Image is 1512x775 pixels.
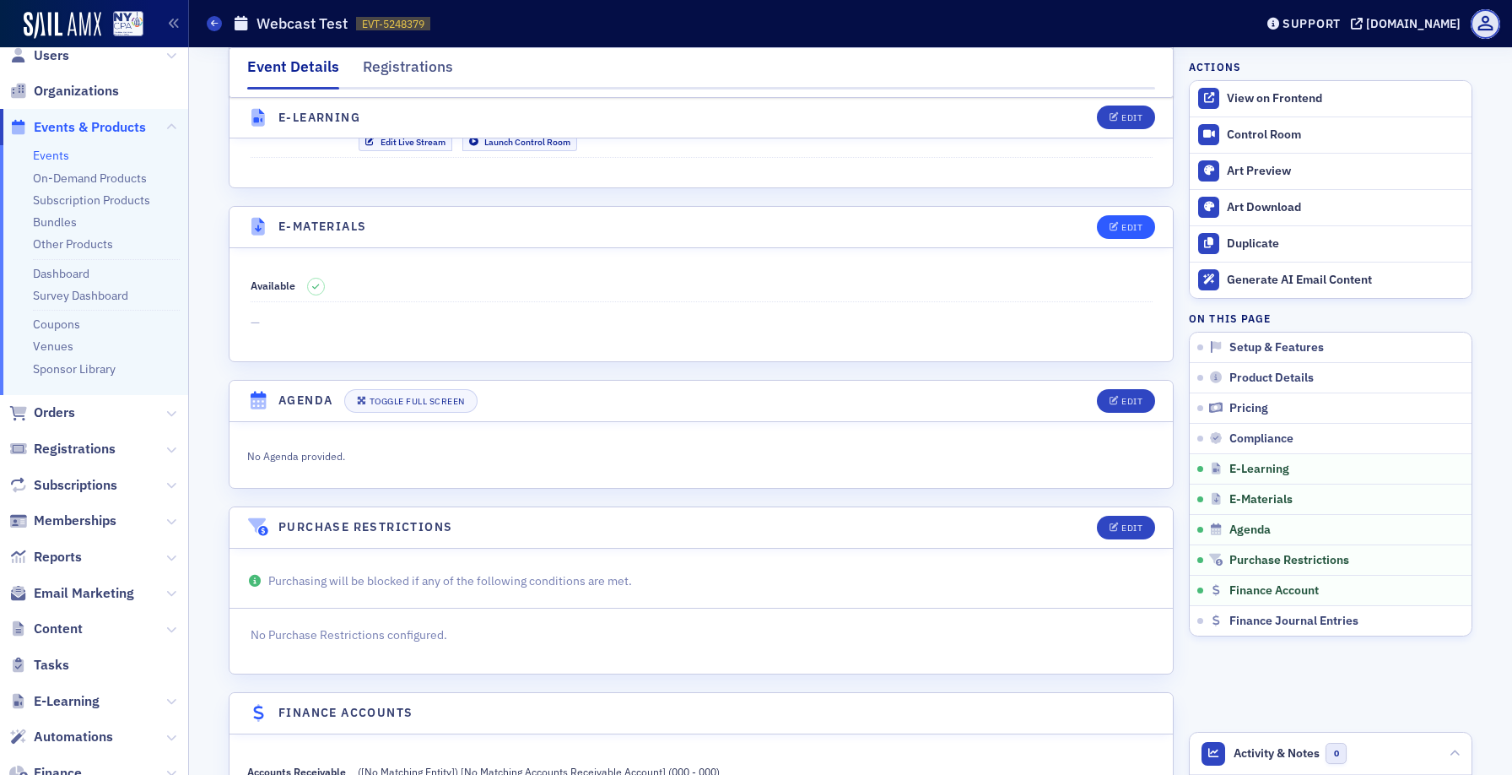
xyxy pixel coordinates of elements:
a: Content [9,620,83,638]
span: 0 [1326,743,1347,764]
span: Tasks [34,656,69,675]
div: Control Room [1227,127,1463,143]
a: Registrations [9,440,116,458]
div: View on Frontend [1227,91,1463,106]
a: Edit Live Stream [359,133,452,151]
div: Generate AI Email Content [1227,273,1463,288]
a: Subscription Products [33,192,150,208]
span: Pricing [1229,401,1268,416]
h4: E-Materials [278,218,366,236]
div: Support [1282,16,1341,31]
div: Art Preview [1227,164,1463,179]
span: Email Marketing [34,584,134,603]
a: Other Products [33,236,113,252]
h4: Finance Accounts [278,704,413,722]
div: Art Download [1227,200,1463,215]
button: Toggle Full Screen [344,389,478,413]
a: Bundles [33,214,77,230]
a: Control Room [1190,117,1471,153]
h4: On this page [1189,311,1472,326]
a: Art Preview [1190,153,1471,189]
a: View on Frontend [1190,81,1471,117]
span: Events & Products [34,118,146,137]
button: Edit [1097,106,1155,130]
div: Edit [1121,223,1142,232]
a: Survey Dashboard [33,288,128,303]
span: Memberships [34,512,116,530]
span: — [251,314,1153,332]
a: Email Marketing [9,584,134,603]
button: Generate AI Email Content [1190,262,1471,298]
span: Organizations [34,82,119,100]
h4: E-Learning [278,109,360,127]
span: Activity & Notes [1234,745,1320,762]
span: Automations [34,728,113,746]
span: Agenda [1229,523,1271,538]
div: Duplicate [1227,236,1463,252]
a: Sponsor Library [33,361,116,377]
span: Orders [34,404,75,422]
div: Toggle Full Screen [370,397,465,406]
span: Profile [1471,9,1500,39]
p: Purchasing will be blocked if any of the following conditions are met. [247,572,1155,590]
a: Dashboard [33,266,89,281]
a: View Homepage [101,11,143,40]
a: Subscriptions [9,476,117,495]
a: Art Download [1190,189,1471,225]
button: Edit [1097,389,1155,413]
span: Setup & Features [1229,340,1324,355]
a: Events [33,148,69,163]
button: [DOMAIN_NAME] [1351,18,1466,30]
span: EVT-5248379 [362,17,424,31]
span: Subscriptions [34,476,117,495]
img: SailAMX [113,11,143,37]
h4: Purchase Restrictions [278,518,452,536]
a: Tasks [9,656,69,675]
button: Edit [1097,215,1155,239]
span: Product Details [1229,371,1314,386]
span: Finance Journal Entries [1229,614,1358,629]
span: Finance Account [1229,583,1319,599]
span: Users [34,46,69,65]
a: Memberships [9,512,116,530]
a: Launch Control Room [462,133,577,151]
span: Purchase Restrictions [1229,553,1349,568]
h1: Webcast Test [256,14,348,34]
div: Edit [1121,523,1142,533]
img: SailAMX [24,12,101,39]
a: On-Demand Products [33,171,147,186]
a: Users [9,46,69,65]
span: E-Learning [1229,462,1289,477]
span: Registrations [34,440,116,458]
button: Edit [1097,516,1155,539]
span: E-Learning [34,692,100,711]
a: Automations [9,728,113,746]
span: Reports [34,548,82,566]
p: No Purchase Restrictions configured. [251,626,1153,644]
h4: Actions [1189,59,1241,74]
a: Organizations [9,82,119,100]
div: Registrations [363,56,453,87]
div: Event Details [247,56,339,89]
a: Reports [9,548,82,566]
h4: Agenda [278,392,332,409]
div: Edit [1121,114,1142,123]
span: E-Materials [1229,492,1293,507]
a: E-Learning [9,692,100,711]
span: Content [34,620,83,638]
a: Orders [9,404,75,422]
div: Edit [1121,397,1142,406]
div: No Agenda provided. [247,446,814,464]
button: Duplicate [1190,225,1471,262]
div: [DOMAIN_NAME] [1366,16,1461,31]
a: Venues [33,339,73,354]
span: Compliance [1229,431,1293,447]
span: Available [251,279,295,292]
a: Events & Products [9,118,146,137]
a: Coupons [33,317,80,332]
